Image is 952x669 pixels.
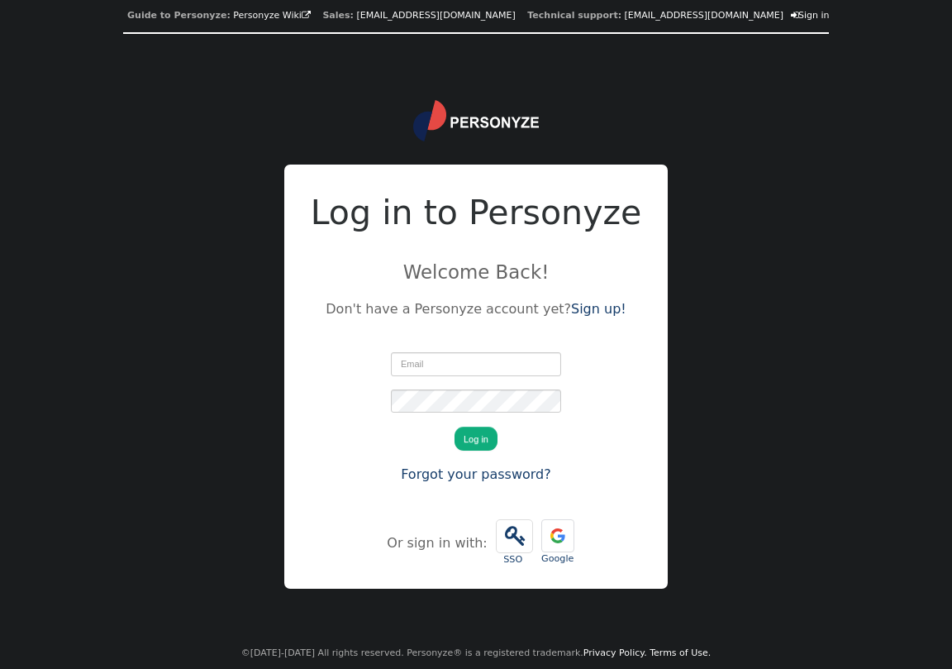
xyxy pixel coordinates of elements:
img: logo.svg [413,100,539,141]
a: Google [537,511,578,575]
a: Terms of Use. [650,647,711,658]
b: Guide to Personyze: [127,10,231,21]
b: Technical support: [527,10,621,21]
a:  SSO [492,511,537,576]
div: Or sign in with: [387,533,491,553]
input: Email [391,352,561,376]
span:  [791,11,798,20]
a: [EMAIL_ADDRESS][DOMAIN_NAME] [625,10,783,21]
h2: Log in to Personyze [311,188,642,239]
button: Log in [455,427,497,451]
a: Forgot your password? [401,466,551,482]
a: [EMAIL_ADDRESS][DOMAIN_NAME] [356,10,515,21]
div: SSO [496,553,531,567]
a: Sign in [791,10,830,21]
p: Welcome Back! [311,258,642,286]
a: Privacy Policy. [583,647,647,658]
span:  [302,11,311,20]
a: Personyze Wiki [233,10,311,21]
div: Google [541,552,574,566]
p: Don't have a Personyze account yet? [311,299,642,319]
a: Sign up! [571,301,626,317]
span:  [497,520,532,552]
b: Sales: [322,10,354,21]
